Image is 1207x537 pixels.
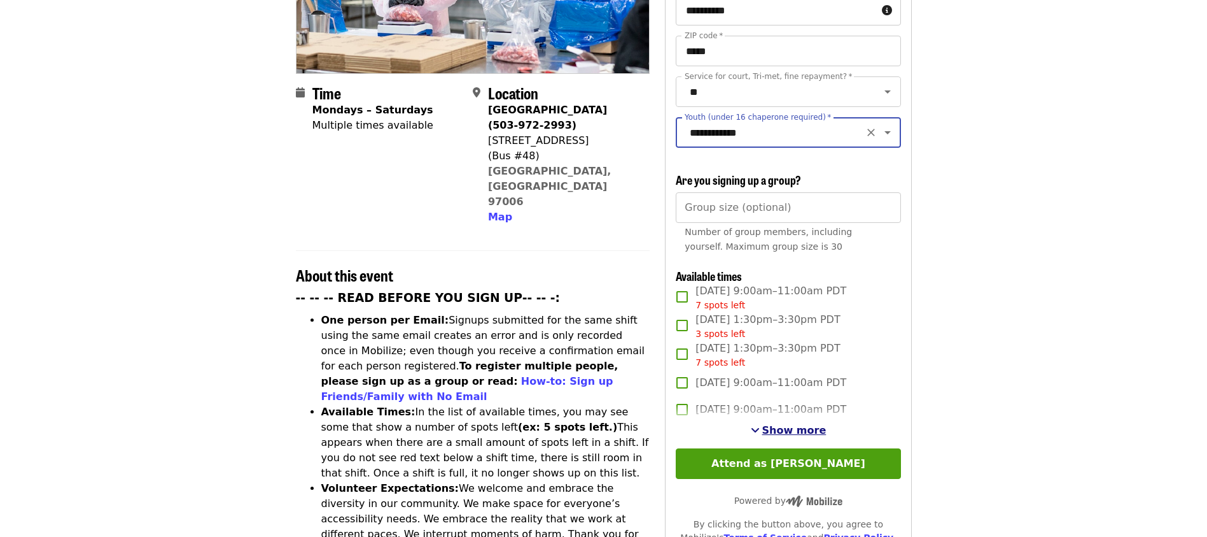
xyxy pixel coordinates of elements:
[695,312,840,341] span: [DATE] 1:30pm–3:30pm PDT
[685,32,723,39] label: ZIP code
[312,104,433,116] strong: Mondays – Saturdays
[685,227,852,252] span: Number of group members, including yourself. Maximum group size is 30
[882,4,892,17] i: circle-info icon
[695,341,840,369] span: [DATE] 1:30pm–3:30pm PDT
[296,291,561,304] strong: -- -- -- READ BEFORE YOU SIGN UP-- -- -:
[321,405,650,481] li: In the list of available times, you may see some that show a number of spots left This appears wh...
[695,283,846,312] span: [DATE] 9:00am–11:00am PDT
[488,104,607,131] strong: [GEOGRAPHIC_DATA] (503-972-2993)
[695,402,846,417] span: [DATE] 9:00am–11:00am PDT
[685,73,853,80] label: Service for court, Tri-met, fine repayment?
[862,124,880,141] button: Clear
[296,264,393,286] span: About this event
[676,448,900,479] button: Attend as [PERSON_NAME]
[518,421,617,433] strong: (ex: 5 spots left.)
[321,314,449,326] strong: One person per Email:
[321,360,618,387] strong: To register multiple people, please sign up as a group or read:
[879,124,897,141] button: Open
[312,82,341,104] span: Time
[676,171,801,188] span: Are you signing up a group?
[488,82,538,104] span: Location
[676,268,742,284] span: Available times
[321,482,459,494] strong: Volunteer Expectations:
[312,118,433,133] div: Multiple times available
[676,192,900,223] input: [object Object]
[321,406,415,418] strong: Available Times:
[488,165,611,208] a: [GEOGRAPHIC_DATA], [GEOGRAPHIC_DATA] 97006
[321,375,613,403] a: How-to: Sign up Friends/Family with No Email
[685,113,831,121] label: Youth (under 16 chaperone required)
[695,375,846,390] span: [DATE] 9:00am–11:00am PDT
[751,423,827,438] button: See more timeslots
[488,210,512,225] button: Map
[734,496,842,506] span: Powered by
[488,211,512,223] span: Map
[473,87,480,99] i: map-marker-alt icon
[296,87,305,99] i: calendar icon
[321,313,650,405] li: Signups submitted for the same shift using the same email creates an error and is only recorded o...
[879,83,897,101] button: Open
[676,36,900,66] input: ZIP code
[695,300,745,310] span: 7 spots left
[786,496,842,507] img: Powered by Mobilize
[488,148,639,164] div: (Bus #48)
[488,133,639,148] div: [STREET_ADDRESS]
[695,357,745,368] span: 7 spots left
[695,329,745,339] span: 3 spots left
[762,424,827,436] span: Show more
